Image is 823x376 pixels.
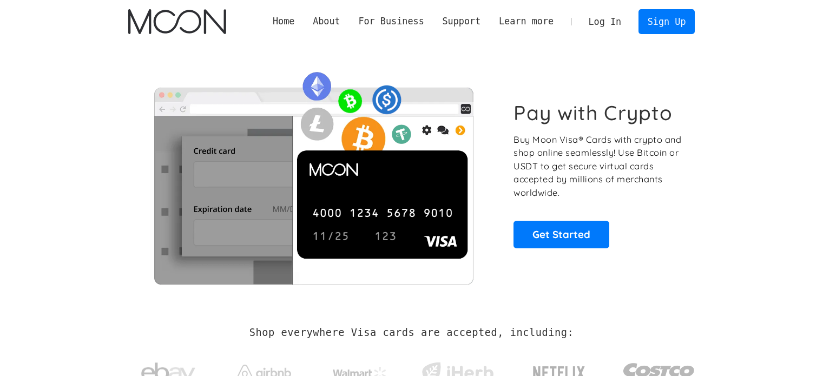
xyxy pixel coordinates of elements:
h2: Shop everywhere Visa cards are accepted, including: [249,327,574,339]
div: For Business [350,15,433,28]
div: About [313,15,340,28]
div: For Business [358,15,424,28]
div: Learn more [490,15,563,28]
a: Log In [580,10,630,34]
a: Home [264,15,304,28]
img: Moon Logo [128,9,226,34]
img: Moon Cards let you spend your crypto anywhere Visa is accepted. [128,64,499,284]
p: Buy Moon Visa® Cards with crypto and shop online seamlessly! Use Bitcoin or USDT to get secure vi... [513,133,683,200]
a: Get Started [513,221,609,248]
h1: Pay with Crypto [513,101,673,125]
a: home [128,9,226,34]
div: Support [433,15,490,28]
div: About [304,15,349,28]
a: Sign Up [638,9,695,34]
div: Support [442,15,480,28]
div: Learn more [499,15,554,28]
